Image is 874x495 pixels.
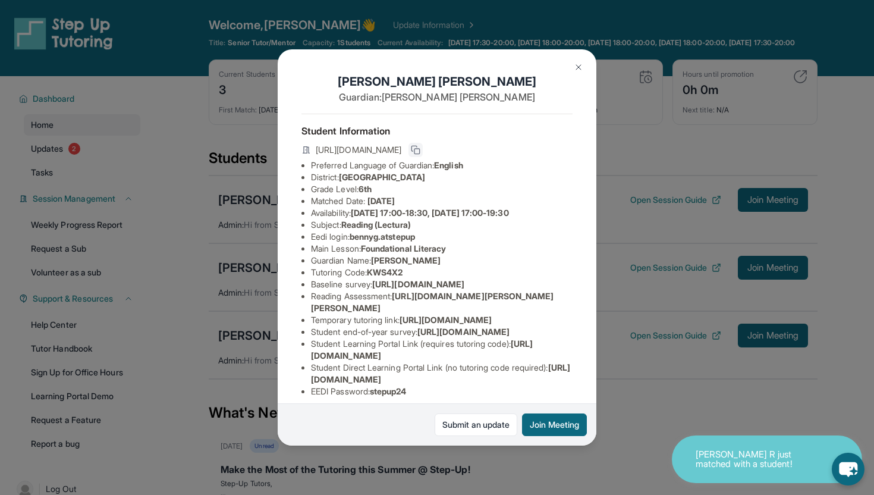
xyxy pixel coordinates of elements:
p: [PERSON_NAME] R just matched with a student! [696,450,815,469]
span: Foundational Literacy [361,243,446,253]
span: [PERSON_NAME] [371,255,441,265]
li: Availability: [311,207,573,219]
li: Student Learning Portal Link (requires tutoring code) : [311,338,573,362]
span: stepup24 [370,386,407,396]
li: Guardian Name : [311,255,573,267]
h1: [PERSON_NAME] [PERSON_NAME] [301,73,573,90]
button: chat-button [832,453,864,485]
h4: Student Information [301,124,573,138]
li: Reading Assessment : [311,290,573,314]
li: Matched Date: [311,195,573,207]
li: Student Direct Learning Portal Link (no tutoring code required) : [311,362,573,386]
li: Subject : [311,219,573,231]
li: Grade Level: [311,183,573,195]
li: Main Lesson : [311,243,573,255]
img: Close Icon [574,62,583,72]
li: EEDI Password : [311,386,573,397]
a: Submit an update [435,413,517,436]
span: [DATE] [367,196,395,206]
span: [DATE] 17:00-18:30, [DATE] 17:00-19:30 [351,208,509,218]
span: bennyg.atstepup [350,231,415,242]
span: English [434,160,463,170]
button: Copy link [408,143,423,157]
li: Student end-of-year survey : [311,326,573,338]
span: [URL][DOMAIN_NAME][PERSON_NAME][PERSON_NAME] [311,291,554,313]
button: Join Meeting [522,413,587,436]
span: [URL][DOMAIN_NAME] [316,144,401,156]
span: [GEOGRAPHIC_DATA] [339,172,425,182]
p: Guardian: [PERSON_NAME] [PERSON_NAME] [301,90,573,104]
span: [URL][DOMAIN_NAME] [400,315,492,325]
span: 6th [359,184,372,194]
li: Eedi login : [311,231,573,243]
li: District: [311,171,573,183]
li: Tutoring Code : [311,267,573,278]
li: Baseline survey : [311,278,573,290]
li: Preferred Language of Guardian: [311,159,573,171]
span: [URL][DOMAIN_NAME] [417,327,510,337]
span: [URL][DOMAIN_NAME] [372,279,464,289]
span: Reading (Lectura) [341,220,411,230]
li: Temporary tutoring link : [311,314,573,326]
span: KWS4X2 [367,267,403,277]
